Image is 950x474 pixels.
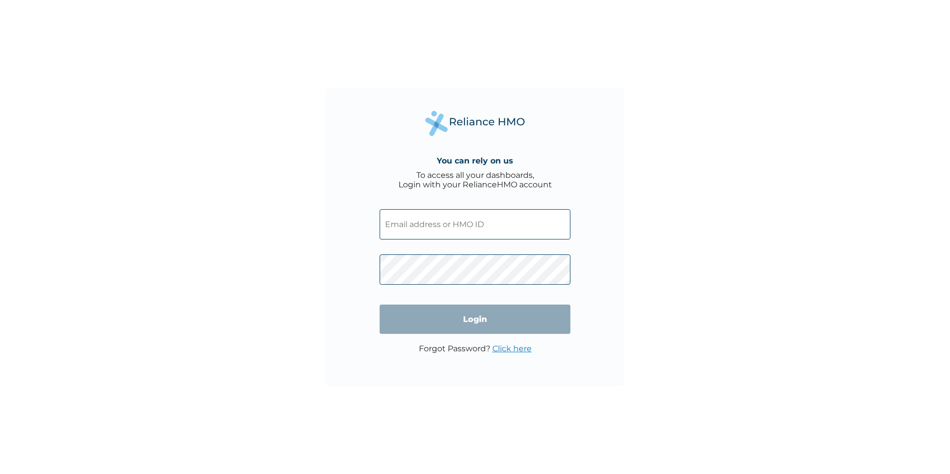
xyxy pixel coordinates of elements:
div: To access all your dashboards, Login with your RelianceHMO account [398,170,552,189]
h4: You can rely on us [437,156,513,165]
img: Reliance Health's Logo [425,111,525,136]
input: Login [380,305,570,334]
p: Forgot Password? [419,344,532,353]
input: Email address or HMO ID [380,209,570,239]
a: Click here [492,344,532,353]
